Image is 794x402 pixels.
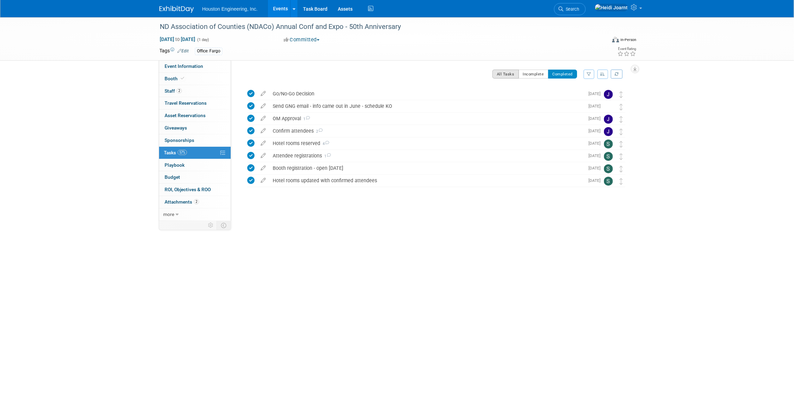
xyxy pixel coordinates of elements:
button: Completed [548,70,577,79]
button: All Tasks [492,70,519,79]
span: Houston Engineering, Inc. [202,6,258,12]
span: Tasks [164,150,187,155]
img: Heidi Joarnt [604,102,613,111]
span: 2 [194,199,199,204]
div: Event Format [565,36,636,46]
a: Edit [177,49,189,53]
span: Sponsorships [165,137,194,143]
span: Staff [165,88,182,94]
i: Move task [619,166,623,172]
div: Hotel rooms reserved [269,137,584,149]
a: edit [257,91,269,97]
td: Personalize Event Tab Strip [205,221,217,230]
i: Move task [619,104,623,110]
span: [DATE] [588,128,604,133]
div: Go/No-Go Decision [269,88,584,100]
img: Heidi Joarnt [595,4,628,11]
a: Giveaways [159,122,231,134]
span: 1 [301,117,310,121]
a: Event Information [159,60,231,72]
span: ROI, Objectives & ROO [165,187,211,192]
div: ND Association of Counties (NDACo) Annual Conf and Expo - 50th Anniversary [157,21,596,33]
span: [DATE] [588,178,604,183]
img: Savannah Hartsoch [604,164,613,173]
a: ROI, Objectives & ROO [159,184,231,196]
td: Toggle Event Tabs [217,221,231,230]
a: edit [257,140,269,146]
span: Booth [165,76,186,81]
a: more [159,208,231,220]
a: Budget [159,171,231,183]
span: 57% [178,150,187,155]
div: Send GNG email - info came out in June - schedule KO [269,100,584,112]
img: ExhibitDay [159,6,194,13]
div: OM Approval [269,113,584,124]
a: edit [257,165,269,171]
span: Attachments [165,199,199,205]
img: Jeff Lansink [604,90,613,99]
a: edit [257,115,269,122]
a: Sponsorships [159,134,231,146]
span: Giveaways [165,125,187,131]
a: Refresh [611,70,623,79]
span: Travel Reservations [165,100,207,106]
div: Office: Fargo [195,48,222,55]
span: 4 [320,142,329,146]
a: Travel Reservations [159,97,231,109]
div: Attendee registrations [269,150,584,162]
button: Incomplete [519,70,549,79]
i: Move task [619,153,623,160]
a: Booth [159,73,231,85]
a: edit [257,177,269,184]
img: Savannah Hartsoch [604,140,613,148]
span: Playbook [165,162,185,168]
i: Move task [619,141,623,147]
a: edit [257,153,269,159]
div: Confirm attendees [269,125,584,137]
i: Move task [619,128,623,135]
img: Format-Inperson.png [612,37,619,42]
img: Savannah Hartsoch [604,152,613,161]
a: edit [257,128,269,134]
span: [DATE] [588,116,604,121]
span: [DATE] [588,104,604,109]
img: Savannah Hartsoch [604,177,613,186]
div: Hotel rooms updated with confirmed attendees [269,175,584,186]
div: Booth registration - open [DATE] [269,162,584,174]
span: [DATE] [588,141,604,146]
span: Search [563,7,579,12]
a: Staff2 [159,85,231,97]
i: Move task [619,178,623,185]
i: Booth reservation complete [181,76,184,80]
a: Tasks57% [159,147,231,159]
i: Move task [619,91,623,98]
a: Asset Reservations [159,110,231,122]
a: Attachments2 [159,196,231,208]
img: Jeff Lansink [604,115,613,124]
span: more [163,212,174,217]
span: [DATE] [588,153,604,158]
span: 2 [314,129,323,134]
span: (1 day) [197,38,209,42]
span: 1 [322,154,331,158]
span: [DATE] [588,166,604,171]
a: edit [257,103,269,109]
span: 2 [177,88,182,93]
button: Committed [281,36,322,43]
a: Playbook [159,159,231,171]
span: Budget [165,174,180,180]
div: In-Person [620,37,636,42]
img: Jeff Lansink [604,127,613,136]
div: Event Rating [617,47,636,51]
span: to [174,37,181,42]
span: [DATE] [588,91,604,96]
span: [DATE] [DATE] [159,36,196,42]
a: Search [554,3,586,15]
i: Move task [619,116,623,123]
span: Asset Reservations [165,113,206,118]
td: Tags [159,47,189,55]
span: Event Information [165,63,203,69]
